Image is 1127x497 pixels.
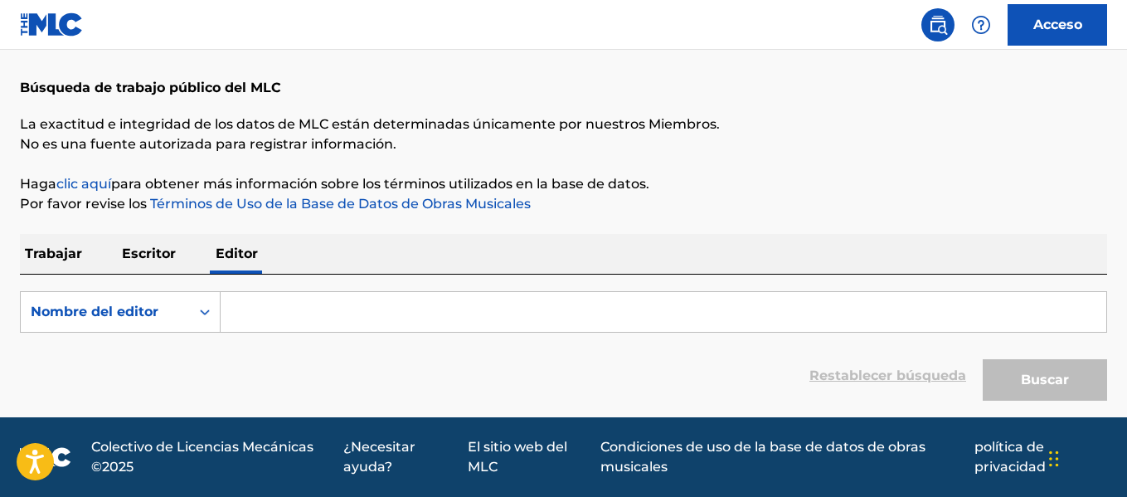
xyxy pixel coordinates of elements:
img: buscar [928,15,948,35]
font: Colectivo de Licencias Mecánicas © [91,439,313,475]
font: No es una fuente autorizada para registrar información. [20,136,396,152]
font: Términos de Uso de la Base de Datos de Obras Musicales [150,196,531,212]
img: logo [20,447,71,467]
div: Ayuda [964,8,998,41]
a: Búsqueda pública [921,8,955,41]
font: El sitio web del MLC [468,439,567,475]
font: Condiciones de uso de la base de datos de obras musicales [600,439,925,475]
font: ¿Necesitar ayuda? [343,439,415,475]
img: Logotipo del MLC [20,12,84,37]
a: Términos de Uso de la Base de Datos de Obras Musicales [147,196,531,212]
font: Haga [20,176,56,192]
font: Trabajar [25,246,82,261]
font: para obtener más información sobre los términos utilizados en la base de datos. [111,176,649,192]
font: Acceso [1033,17,1082,32]
a: clic aquí [56,176,111,192]
a: Condiciones de uso de la base de datos de obras musicales [600,437,964,477]
font: Editor [216,246,258,261]
a: ¿Necesitar ayuda? [343,437,458,477]
form: Formulario de búsqueda [20,291,1107,409]
font: La exactitud e integridad de los datos de MLC están determinadas únicamente por nuestros Miembros. [20,116,720,132]
font: Escritor [122,246,176,261]
font: política de privacidad [974,439,1046,475]
font: Nombre del editor [31,304,158,319]
iframe: Widget de chat [1044,417,1127,497]
div: Arrastrar [1049,434,1059,484]
a: política de privacidad [974,437,1107,477]
a: Acceso [1008,4,1107,46]
font: Por favor revise los [20,196,147,212]
font: 2025 [102,459,134,475]
img: ayuda [971,15,991,35]
a: El sitio web del MLC [468,437,590,477]
font: Búsqueda de trabajo público del MLC [20,80,281,95]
